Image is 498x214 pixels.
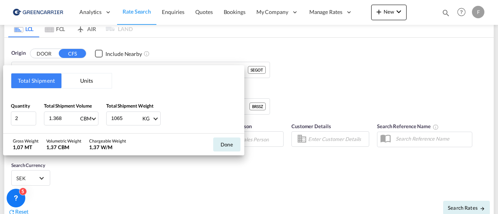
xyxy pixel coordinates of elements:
[11,111,36,125] input: Qty
[11,73,61,88] button: Total Shipment
[61,73,112,88] button: Units
[80,115,91,122] div: CBM
[13,138,39,144] div: Gross Weight
[142,115,150,122] div: KG
[213,137,240,151] button: Done
[48,112,79,125] input: Enter volume
[89,144,126,151] div: 1,37 W/M
[110,112,142,125] input: Enter weight
[89,138,126,144] div: Chargeable Weight
[46,144,81,151] div: 1,37 CBM
[44,103,92,109] span: Total Shipment Volume
[106,103,154,109] span: Total Shipment Weight
[46,138,81,144] div: Volumetric Weight
[13,144,39,151] div: 1,07 MT
[11,103,30,109] span: Quantity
